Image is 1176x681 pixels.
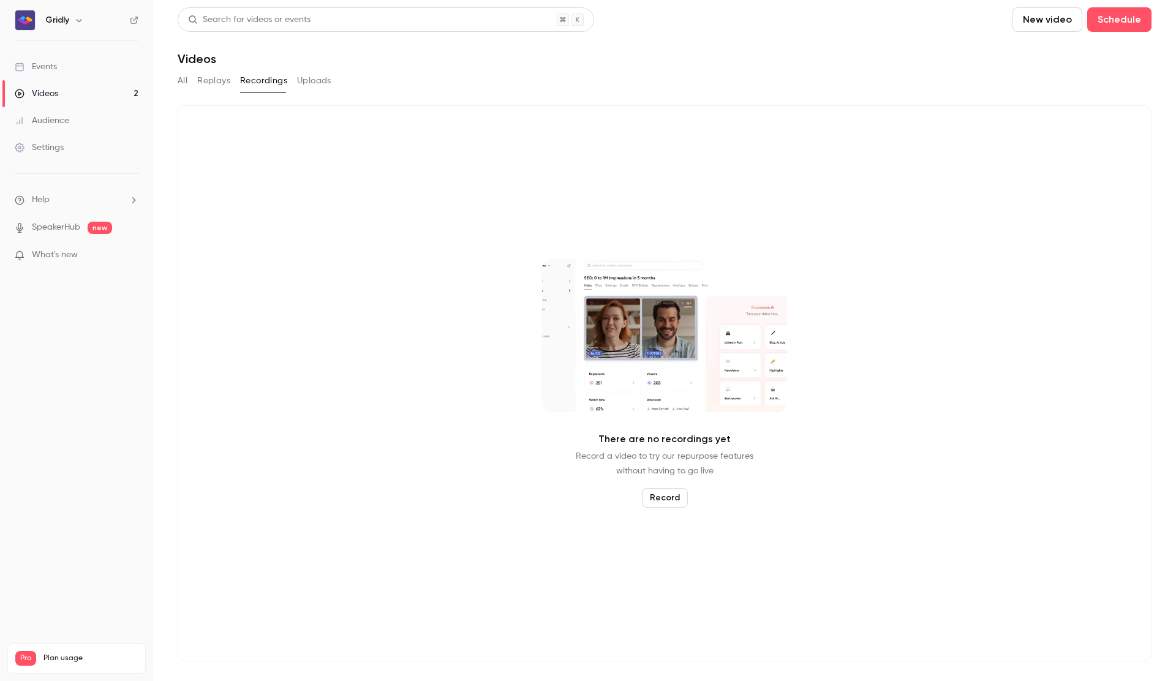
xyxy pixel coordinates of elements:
[32,249,78,261] span: What's new
[1087,7,1151,32] button: Schedule
[34,20,60,29] div: v 4.0.25
[188,13,311,26] div: Search for videos or events
[135,72,206,80] div: Keywords by Traffic
[32,194,50,206] span: Help
[15,194,138,206] li: help-dropdown-opener
[598,432,731,446] p: There are no recordings yet
[20,32,29,42] img: website_grey.svg
[33,71,43,81] img: tab_domain_overview_orange.svg
[88,222,112,234] span: new
[15,10,35,30] img: Gridly
[47,72,110,80] div: Domain Overview
[642,488,688,508] button: Record
[32,32,135,42] div: Domain: [DOMAIN_NAME]
[178,51,216,66] h1: Videos
[15,141,64,154] div: Settings
[1012,7,1082,32] button: New video
[124,250,138,261] iframe: Noticeable Trigger
[122,71,132,81] img: tab_keywords_by_traffic_grey.svg
[15,651,36,666] span: Pro
[15,88,58,100] div: Videos
[576,449,753,478] p: Record a video to try our repurpose features without having to go live
[15,115,69,127] div: Audience
[297,71,331,91] button: Uploads
[178,7,1151,674] section: Videos
[32,221,80,234] a: SpeakerHub
[45,14,69,26] h6: Gridly
[15,61,57,73] div: Events
[43,653,138,663] span: Plan usage
[197,71,230,91] button: Replays
[178,71,187,91] button: All
[20,20,29,29] img: logo_orange.svg
[240,71,287,91] button: Recordings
